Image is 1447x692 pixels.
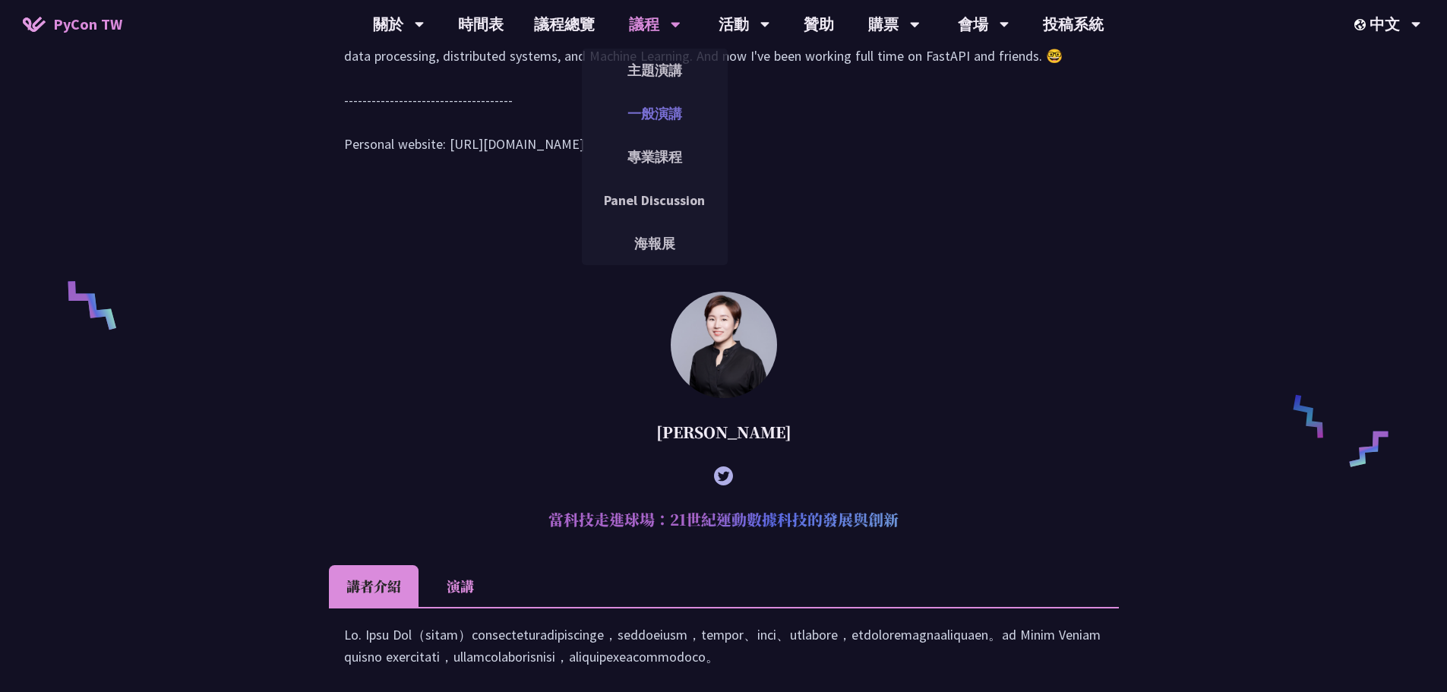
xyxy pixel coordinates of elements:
[582,96,728,131] a: 一般演講
[329,409,1119,455] div: [PERSON_NAME]
[329,497,1119,542] h2: 當科技走進球場：21世紀運動數據科技的發展與創新
[419,565,502,607] li: 演講
[671,292,777,398] img: 林滿新
[582,226,728,261] a: 海報展
[1354,19,1370,30] img: Locale Icon
[329,565,419,607] li: 講者介紹
[582,139,728,175] a: 專業課程
[8,5,137,43] a: PyCon TW
[582,182,728,218] a: Panel Discussion
[53,13,122,36] span: PyCon TW
[582,52,728,88] a: 主題演講
[23,17,46,32] img: Home icon of PyCon TW 2025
